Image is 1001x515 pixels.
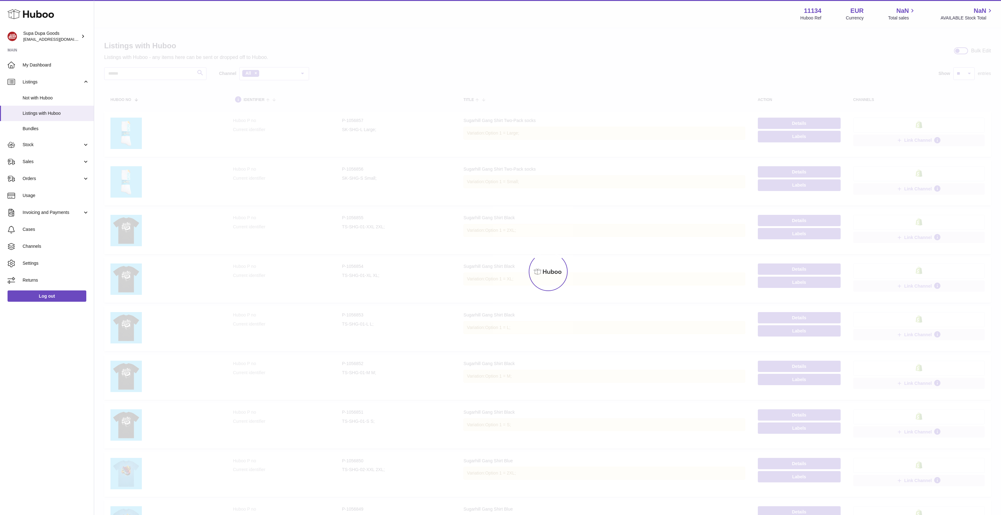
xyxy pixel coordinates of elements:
a: Log out [8,290,86,302]
span: Bundles [23,126,89,132]
span: Listings [23,79,83,85]
a: NaN Total sales [888,7,916,21]
span: Stock [23,142,83,148]
span: Returns [23,277,89,283]
span: Cases [23,226,89,232]
span: AVAILABLE Stock Total [940,15,993,21]
span: Orders [23,176,83,182]
span: My Dashboard [23,62,89,68]
span: Invoicing and Payments [23,210,83,215]
span: Listings with Huboo [23,110,89,116]
span: Settings [23,260,89,266]
div: Huboo Ref [800,15,822,21]
img: internalAdmin-11134@internal.huboo.com [8,32,17,41]
div: Currency [846,15,864,21]
strong: EUR [850,7,864,15]
div: Supa Dupa Goods [23,30,80,42]
span: NaN [974,7,986,15]
a: NaN AVAILABLE Stock Total [940,7,993,21]
span: Sales [23,159,83,165]
span: [EMAIL_ADDRESS][DOMAIN_NAME] [23,37,92,42]
span: Channels [23,243,89,249]
span: Total sales [888,15,916,21]
span: Usage [23,193,89,199]
span: NaN [896,7,909,15]
strong: 11134 [804,7,822,15]
span: Not with Huboo [23,95,89,101]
